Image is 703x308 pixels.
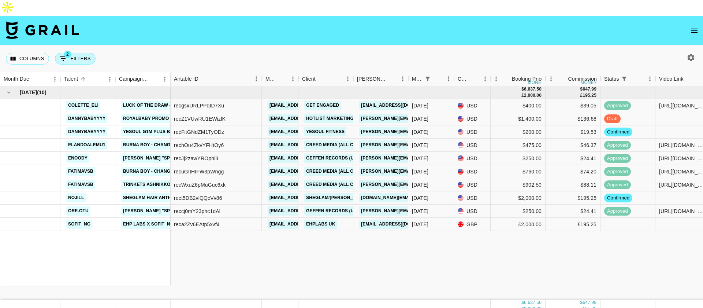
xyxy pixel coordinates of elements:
[580,86,583,92] div: $
[512,72,544,86] div: Booking Price
[528,80,544,85] div: money
[55,53,96,65] button: Show filters
[521,86,524,92] div: $
[604,102,631,109] span: approved
[359,206,516,216] a: [PERSON_NAME][EMAIL_ADDRESS][PERSON_NAME][DOMAIN_NAME]
[604,142,631,149] span: approved
[66,101,100,110] a: colette_eli
[66,206,90,216] a: ore.otu
[644,73,655,84] button: Menu
[524,92,542,99] div: 2,000.00
[66,127,107,136] a: dannybabyyyy
[491,178,546,191] div: $902.50
[491,139,546,152] div: $475.00
[121,180,172,189] a: Trinkets ashnikko
[546,125,600,139] div: $19.53
[580,80,597,85] div: money
[277,74,287,84] button: Sort
[66,193,86,202] a: nojill
[359,167,479,176] a: [PERSON_NAME][EMAIL_ADDRESS][DOMAIN_NAME]
[359,127,479,136] a: [PERSON_NAME][EMAIL_ADDRESS][DOMAIN_NAME]
[20,89,37,96] span: [DATE]
[433,74,443,84] button: Sort
[604,115,621,122] span: draft
[491,218,546,231] div: £2,000.00
[66,140,107,150] a: elandoalemu1
[659,72,684,86] div: Video Link
[629,74,640,84] button: Sort
[454,72,491,86] div: Currency
[174,208,220,215] div: reccj0mY23phc1dAl
[546,218,600,231] div: £195.25
[408,72,454,86] div: Month Due
[66,220,92,229] a: sofit_ng
[304,114,356,123] a: Hotlist Marketing
[268,114,350,123] a: [EMAIL_ADDRESS][DOMAIN_NAME]
[6,21,79,39] img: Grail Talent
[304,140,380,150] a: Creed Media (All Campaigns)
[268,193,350,202] a: [EMAIL_ADDRESS][DOMAIN_NAME]
[491,125,546,139] div: $200.00
[454,99,491,112] div: USD
[412,102,428,109] div: Sep '25
[121,220,246,229] a: EHP Labs x Sofit_ngr 12 month Partnership 3/12
[121,193,277,202] a: SHEGLAM Hair Anti-Burn Hot Comb x 1TT Crossposted to IGR
[104,74,115,85] button: Menu
[491,112,546,125] div: $1,400.00
[37,89,47,96] span: ( 10 )
[64,72,78,86] div: Talent
[304,101,341,110] a: Get Engaged
[454,178,491,191] div: USD
[604,129,632,136] span: confirmed
[60,72,115,86] div: Talent
[268,154,350,163] a: [EMAIL_ADDRESS][DOMAIN_NAME]
[521,300,524,306] div: $
[174,102,224,109] div: recgsxURLPPqID7Xu
[454,125,491,139] div: USD
[78,74,88,84] button: Sort
[159,74,170,85] button: Menu
[174,128,224,136] div: recFitGNdZM1TyODz
[170,72,262,86] div: Airtable ID
[304,167,380,176] a: Creed Media (All Campaigns)
[316,74,326,84] button: Sort
[604,168,631,175] span: approved
[304,220,337,229] a: EHPLABS UK
[558,74,568,84] button: Sort
[491,191,546,205] div: $2,000.00
[66,180,95,189] a: fatimavsb
[546,112,600,125] div: $136.68
[268,140,350,150] a: [EMAIL_ADDRESS][DOMAIN_NAME]
[174,168,224,175] div: recuGIIHIFW3pWngg
[583,300,596,306] div: 647.99
[121,101,212,110] a: Luck of the Draw - [PERSON_NAME]
[342,73,353,84] button: Menu
[397,73,408,84] button: Menu
[121,154,210,163] a: [PERSON_NAME] "Spend it" Sped Up
[304,127,346,136] a: Yesoul Fitness
[580,92,583,99] div: £
[251,73,262,84] button: Menu
[304,154,395,163] a: Geffen Records (Universal Music)
[304,206,395,216] a: Geffen Records (Universal Music)
[121,167,268,176] a: Burna Boy - Change Your Mind (feat. [GEOGRAPHIC_DATA])
[412,155,428,162] div: Sep '25
[64,51,71,58] span: 2
[412,221,428,228] div: Sep '25
[412,142,428,149] div: Sep '25
[568,72,597,86] div: Commission
[583,86,596,92] div: 647.99
[268,220,350,229] a: [EMAIL_ADDRESS][DOMAIN_NAME]
[502,74,512,84] button: Sort
[119,72,149,86] div: Campaign (Type)
[583,92,596,99] div: 195.25
[546,191,600,205] div: $195.25
[454,191,491,205] div: USD
[287,73,298,84] button: Menu
[66,154,89,163] a: enoody
[491,73,502,84] button: Menu
[6,53,49,65] button: Select columns
[174,194,222,202] div: rect5DB2vlQQcVv86
[298,72,353,86] div: Client
[423,74,433,84] div: 1 active filter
